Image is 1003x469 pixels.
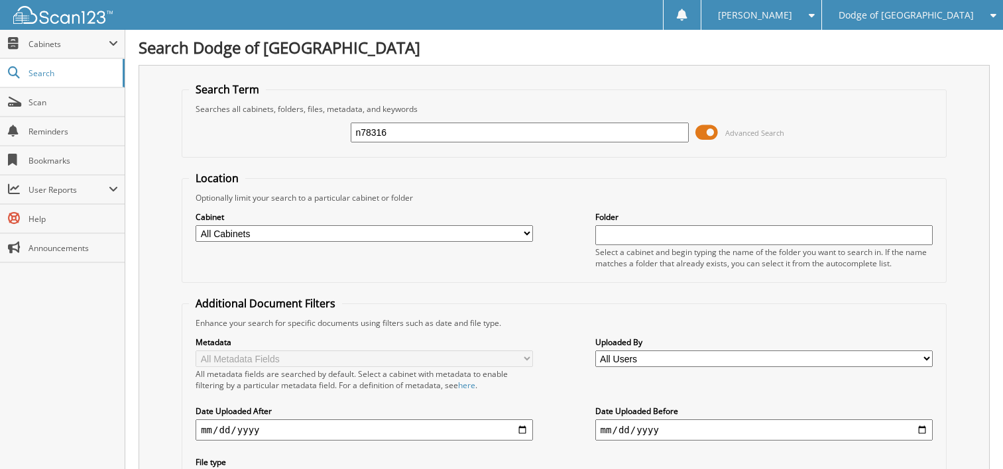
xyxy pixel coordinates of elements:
[29,97,118,108] span: Scan
[458,380,475,391] a: here
[13,6,113,24] img: scan123-logo-white.svg
[29,184,109,195] span: User Reports
[595,419,933,441] input: end
[29,213,118,225] span: Help
[189,103,939,115] div: Searches all cabinets, folders, files, metadata, and keywords
[139,36,990,58] h1: Search Dodge of [GEOGRAPHIC_DATA]
[189,192,939,203] div: Optionally limit your search to a particular cabinet or folder
[595,246,933,269] div: Select a cabinet and begin typing the name of the folder you want to search in. If the name match...
[595,405,933,417] label: Date Uploaded Before
[196,456,533,468] label: File type
[189,82,266,97] legend: Search Term
[196,419,533,441] input: start
[189,171,245,185] legend: Location
[29,38,109,50] span: Cabinets
[196,405,533,417] label: Date Uploaded After
[189,317,939,329] div: Enhance your search for specific documents using filters such as date and file type.
[29,242,118,254] span: Announcements
[839,11,974,19] span: Dodge of [GEOGRAPHIC_DATA]
[196,337,533,348] label: Metadata
[196,211,533,223] label: Cabinet
[29,68,116,79] span: Search
[189,296,342,311] legend: Additional Document Filters
[29,155,118,166] span: Bookmarks
[29,126,118,137] span: Reminders
[718,11,792,19] span: [PERSON_NAME]
[595,337,933,348] label: Uploaded By
[725,128,784,138] span: Advanced Search
[595,211,933,223] label: Folder
[196,368,533,391] div: All metadata fields are searched by default. Select a cabinet with metadata to enable filtering b...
